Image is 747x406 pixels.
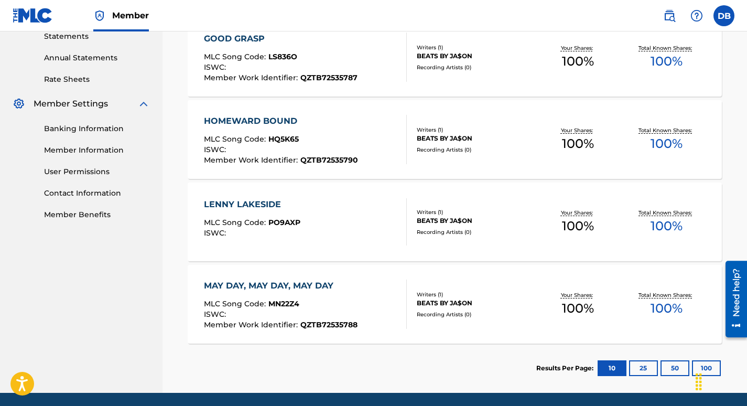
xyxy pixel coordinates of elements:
[638,291,695,299] p: Total Known Shares:
[44,52,150,63] a: Annual Statements
[13,98,25,110] img: Member Settings
[713,5,734,26] div: User Menu
[204,155,300,165] span: Member Work Identifier :
[417,228,534,236] div: Recording Artists ( 0 )
[268,299,299,308] span: MN22Z4
[204,62,229,72] span: ISWC :
[692,360,721,376] button: 100
[417,134,534,143] div: BEATS BY JA$ON
[44,209,150,220] a: Member Benefits
[417,44,534,51] div: Writers ( 1 )
[661,360,689,376] button: 50
[562,299,594,318] span: 100 %
[204,145,229,154] span: ISWC :
[44,145,150,156] a: Member Information
[598,360,626,376] button: 10
[417,216,534,226] div: BEATS BY JA$ON
[204,218,268,227] span: MLC Song Code :
[204,228,229,238] span: ISWC :
[651,52,683,71] span: 100 %
[204,198,300,211] div: LENNY LAKESIDE
[188,265,722,344] a: MAY DAY, MAY DAY, MAY DAYMLC Song Code:MN22Z4ISWC:Member Work Identifier:QZTB72535788Writers (1)B...
[188,100,722,179] a: HOMEWARD BOUNDMLC Song Code:HQ5K65ISWC:Member Work Identifier:QZTB72535790Writers (1)BEATS BY JA$...
[204,309,229,319] span: ISWC :
[638,126,695,134] p: Total Known Shares:
[44,31,150,42] a: Statements
[690,366,707,398] div: Drag
[204,134,268,144] span: MLC Song Code :
[690,9,703,22] img: help
[268,218,300,227] span: PO9AXP
[44,123,150,134] a: Banking Information
[204,115,358,127] div: HOMEWARD BOUND
[188,18,722,97] a: GOOD GRASPMLC Song Code:LS836OISWC:Member Work Identifier:QZTB72535787Writers (1)BEATS BY JA$ONRe...
[638,44,695,52] p: Total Known Shares:
[561,291,596,299] p: Your Shares:
[417,146,534,154] div: Recording Artists ( 0 )
[686,5,707,26] div: Help
[695,356,747,406] iframe: Chat Widget
[34,98,108,110] span: Member Settings
[204,299,268,308] span: MLC Song Code :
[562,134,594,153] span: 100 %
[718,257,747,341] iframe: Resource Center
[44,74,150,85] a: Rate Sheets
[651,217,683,236] span: 100 %
[112,9,149,22] span: Member
[536,364,596,373] p: Results Per Page:
[561,126,596,134] p: Your Shares:
[417,51,534,61] div: BEATS BY JA$ON
[13,8,53,23] img: MLC Logo
[300,320,358,329] span: QZTB72535788
[300,155,358,165] span: QZTB72535790
[137,98,150,110] img: expand
[561,209,596,217] p: Your Shares:
[417,63,534,71] div: Recording Artists ( 0 )
[93,9,106,22] img: Top Rightsholder
[651,134,683,153] span: 100 %
[44,166,150,177] a: User Permissions
[417,298,534,308] div: BEATS BY JA$ON
[204,320,300,329] span: Member Work Identifier :
[651,299,683,318] span: 100 %
[300,73,358,82] span: QZTB72535787
[268,52,297,61] span: LS836O
[562,52,594,71] span: 100 %
[561,44,596,52] p: Your Shares:
[417,126,534,134] div: Writers ( 1 )
[44,188,150,199] a: Contact Information
[417,311,534,318] div: Recording Artists ( 0 )
[638,209,695,217] p: Total Known Shares:
[663,9,676,22] img: search
[659,5,680,26] a: Public Search
[562,217,594,236] span: 100 %
[204,73,300,82] span: Member Work Identifier :
[417,291,534,298] div: Writers ( 1 )
[188,183,722,261] a: LENNY LAKESIDEMLC Song Code:PO9AXPISWC:Writers (1)BEATS BY JA$ONRecording Artists (0)Your Shares:...
[204,33,358,45] div: GOOD GRASP
[204,280,358,292] div: MAY DAY, MAY DAY, MAY DAY
[204,52,268,61] span: MLC Song Code :
[268,134,299,144] span: HQ5K65
[417,208,534,216] div: Writers ( 1 )
[629,360,658,376] button: 25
